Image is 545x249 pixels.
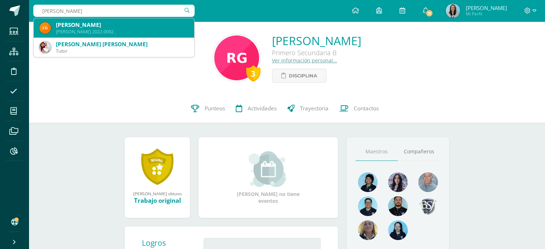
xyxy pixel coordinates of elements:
a: [PERSON_NAME] [272,33,361,48]
img: aa9857ee84d8eb936f6c1e33e7ea3df6.png [358,220,378,240]
div: 3 [246,65,260,82]
div: Tutor [56,48,188,54]
a: Punteos [186,94,230,123]
div: Primero Secundaria B [272,48,361,57]
img: c2e014333d800806d769e5b90a4752de.png [39,22,51,34]
span: Mi Perfil [465,11,507,17]
a: Trayectoria [282,94,334,123]
a: Disciplina [272,69,326,83]
span: Punteos [205,105,225,112]
img: 31702bfb268df95f55e840c80866a926.png [388,172,408,192]
a: Compañeros [398,143,440,161]
input: Busca un usuario... [33,5,195,17]
img: d220431ed6a2715784848fdc026b3719.png [358,196,378,216]
img: 09fdb367f21d70e1b184de973d559769.png [39,42,51,53]
div: Logros [142,238,198,248]
img: 2207c9b573316a41e74c87832a091651.png [388,196,408,216]
span: [PERSON_NAME] [465,4,507,11]
img: 5a6f75ce900a0f7ea551130e923f78ee.png [446,4,460,18]
a: Contactos [334,94,384,123]
span: Contactos [354,105,379,112]
span: Actividades [248,105,277,112]
a: Ver información personal... [272,57,337,64]
div: [PERSON_NAME] 2022-0092 [56,29,188,35]
img: event_small.png [249,151,288,187]
img: 89a99706a871a3e38a2b87eee670d718.png [388,220,408,240]
div: Trabajo original [132,196,183,205]
div: [PERSON_NAME] no tiene eventos [233,151,304,204]
div: [PERSON_NAME] [PERSON_NAME] [56,40,188,48]
img: 55ac31a88a72e045f87d4a648e08ca4b.png [418,172,438,192]
span: Disciplina [289,69,317,82]
span: 11 [425,9,433,17]
a: Actividades [230,94,282,123]
div: [PERSON_NAME] obtuvo [132,191,183,196]
img: e302b404b0ff0b6ffca25534d0d05156.png [358,172,378,192]
div: [PERSON_NAME] [56,21,188,29]
a: Maestros [355,143,398,161]
span: Trayectoria [300,105,329,112]
img: 5a15a9d428413eb5e8be0d77bf5b5307.png [214,35,259,80]
img: d483e71d4e13296e0ce68ead86aec0b8.png [418,196,438,216]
